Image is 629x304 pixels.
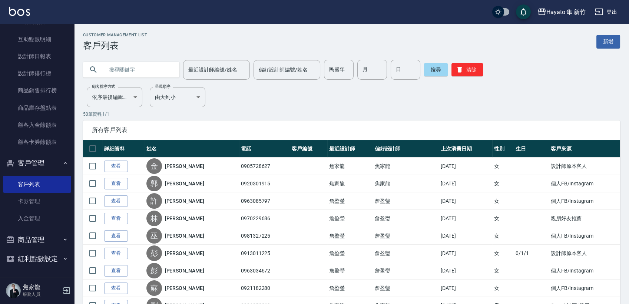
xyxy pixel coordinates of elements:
[327,210,373,227] td: 詹盈瑩
[327,140,373,158] th: 最近設計師
[327,280,373,297] td: 詹盈瑩
[549,227,620,245] td: 個人FB/Instagram
[439,210,492,227] td: [DATE]
[439,175,492,192] td: [DATE]
[146,228,162,244] div: 巫
[3,82,71,99] a: 商品銷售排行榜
[102,140,145,158] th: 詳細資料
[549,280,620,297] td: 個人FB/Instagram
[549,192,620,210] td: 個人FB/Instagram
[327,245,373,262] td: 詹盈瑩
[104,248,128,259] a: 查看
[516,4,531,19] button: save
[3,133,71,151] a: 顧客卡券餘額表
[165,197,204,205] a: [PERSON_NAME]
[514,245,549,262] td: 0/1/1
[549,140,620,158] th: 客戶來源
[439,227,492,245] td: [DATE]
[239,175,290,192] td: 0920301915
[239,192,290,210] td: 0963085797
[23,284,60,291] h5: 焦家龍
[104,60,173,80] input: 搜尋關鍵字
[3,99,71,116] a: 商品庫存盤點表
[439,140,492,158] th: 上次消費日期
[592,5,620,19] button: 登出
[439,192,492,210] td: [DATE]
[492,192,514,210] td: 女
[492,210,514,227] td: 女
[239,210,290,227] td: 0970229686
[3,65,71,82] a: 設計師排行榜
[514,140,549,158] th: 生日
[492,280,514,297] td: 女
[327,192,373,210] td: 詹盈瑩
[373,192,439,210] td: 詹盈瑩
[145,140,239,158] th: 姓名
[373,210,439,227] td: 詹盈瑩
[165,284,204,292] a: [PERSON_NAME]
[439,245,492,262] td: [DATE]
[492,140,514,158] th: 性別
[549,158,620,175] td: 設計師原本客人
[492,245,514,262] td: 女
[327,175,373,192] td: 焦家龍
[373,245,439,262] td: 詹盈瑩
[373,280,439,297] td: 詹盈瑩
[596,35,620,49] a: 新增
[549,210,620,227] td: 親朋好友推薦
[104,265,128,277] a: 查看
[3,153,71,173] button: 客戶管理
[104,282,128,294] a: 查看
[290,140,327,158] th: 客戶編號
[546,7,586,17] div: Hayato 隼 新竹
[104,195,128,207] a: 查看
[146,245,162,261] div: 彭
[165,250,204,257] a: [PERSON_NAME]
[424,63,448,76] button: 搜尋
[451,63,483,76] button: 清除
[165,215,204,222] a: [PERSON_NAME]
[23,291,60,298] p: 服務人員
[492,158,514,175] td: 女
[104,213,128,224] a: 查看
[373,175,439,192] td: 焦家龍
[87,87,142,107] div: 依序最後編輯時間
[239,280,290,297] td: 0921182280
[165,267,204,274] a: [PERSON_NAME]
[439,158,492,175] td: [DATE]
[146,280,162,296] div: 蘇
[549,175,620,192] td: 個人FB/Instagram
[439,280,492,297] td: [DATE]
[439,262,492,280] td: [DATE]
[146,211,162,226] div: 林
[492,262,514,280] td: 女
[104,230,128,242] a: 查看
[239,158,290,175] td: 0905728627
[373,262,439,280] td: 詹盈瑩
[6,283,21,298] img: Person
[549,262,620,280] td: 個人FB/Instagram
[104,178,128,189] a: 查看
[373,140,439,158] th: 偏好設計師
[492,227,514,245] td: 女
[239,140,290,158] th: 電話
[327,227,373,245] td: 詹盈瑩
[549,245,620,262] td: 設計師原本客人
[492,175,514,192] td: 女
[373,227,439,245] td: 詹盈瑩
[92,84,115,89] label: 顧客排序方式
[146,176,162,191] div: 郭
[150,87,205,107] div: 由大到小
[146,263,162,278] div: 彭
[239,262,290,280] td: 0963034672
[3,176,71,193] a: 客戶列表
[3,31,71,48] a: 互助點數明細
[327,158,373,175] td: 焦家龍
[165,180,204,187] a: [PERSON_NAME]
[3,230,71,250] button: 商品管理
[327,262,373,280] td: 詹盈瑩
[9,7,30,16] img: Logo
[239,227,290,245] td: 0981327225
[165,162,204,170] a: [PERSON_NAME]
[3,249,71,268] button: 紅利點數設定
